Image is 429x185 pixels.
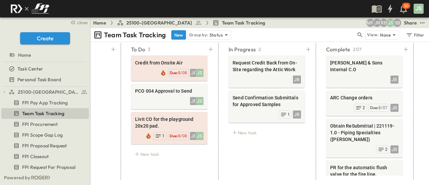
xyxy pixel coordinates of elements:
[326,119,403,157] div: Obtain ReSubmittal | 221119-1.0 - Piping Specialties ([PERSON_NAME])JR2
[189,32,208,38] p: Group by:
[404,19,417,26] div: Share
[135,59,203,66] span: Credit from Onsite Air
[367,31,379,39] p: View:
[22,121,58,128] span: FPI Procurement
[1,74,89,85] div: Personal Task Boardtest
[8,2,52,16] img: c8d7d1ed905e502e8f77bf7063faec64e13b34fdb1f2bdd94b0e311fc34f8000.png
[20,32,70,44] button: Create
[1,141,87,150] a: FPI Proposal Request
[22,99,68,106] span: FPI Pay App Tracking
[229,45,256,53] p: In Progress
[380,19,388,27] div: Regina Barnett (rbarnett@fpibuilders.com)
[195,69,203,77] div: JS
[1,75,87,84] a: Personal Task Board
[1,152,87,161] a: FPI Closeout
[1,109,87,118] a: Team Task Tracking
[93,19,106,26] a: Home
[22,164,75,171] span: FPI Request For Proposal
[131,45,145,53] p: To Do
[18,89,79,95] span: 25100-Vanguard Prep School
[195,97,203,105] div: JS
[1,64,87,74] a: Task Center
[1,119,89,130] div: FPI Procurementtest
[9,87,87,97] a: 25100-Vanguard Prep School
[131,112,207,144] div: Livit CO for the playground 20x20 pad.JRJSDue:8/081
[293,76,301,84] div: JR
[171,30,186,40] button: New
[1,50,87,60] a: Home
[131,55,207,81] div: Credit from Onsite AirJRJSDue:8/08
[326,90,403,116] div: ARC Change ordersJRDue:8/072
[330,59,399,73] span: [PERSON_NAME] & Sons Internal C.O
[288,112,290,117] span: 1
[233,94,301,108] span: Send Confirmation Submittals for Approved Samples
[135,116,203,129] span: Livit CO for the playground 20x20 pad.
[131,84,207,109] div: PCO 004 Approval to SendJRJS
[390,104,399,112] div: JR
[326,45,350,53] p: Complete
[1,140,89,151] div: FPI Proposal Requesttest
[386,19,394,27] div: Jesse Sullivan (jsullivan@fpibuilders.com)
[131,149,207,159] div: New task
[22,142,67,149] span: FPI Proposal Request
[229,55,305,88] div: Request Credit Back from On-Site regarding the Attic WorkJR
[178,71,187,75] span: 8/08
[190,97,198,105] div: JR
[1,162,89,173] div: FPI Request For Proposaltest
[190,132,198,140] div: JR
[1,130,89,140] div: FPI Scope Gap Logtest
[330,94,399,101] span: ARC Change orders
[385,147,387,152] span: 2
[390,145,399,153] div: JR
[126,19,192,26] span: 25100-[GEOGRAPHIC_DATA]
[326,55,403,88] div: [PERSON_NAME] & Sons Internal C.OJR
[393,19,401,27] div: Sterling Barnett (sterling@fpibuilders.com)
[190,69,198,77] div: JR
[390,76,399,84] div: JR
[162,133,165,139] span: 1
[117,19,202,26] a: 25100-[GEOGRAPHIC_DATA]
[18,52,31,58] span: Home
[373,19,381,27] div: Jayden Ramirez (jramirez@fpibuilders.com)
[293,110,301,119] div: JR
[67,17,89,27] button: close
[353,46,361,53] p: 207
[380,32,391,38] p: None
[178,134,187,138] span: 8/08
[403,30,426,40] button: Filter
[330,123,399,143] span: Obtain ReSubmittal | 221119-1.0 - Piping Specialties ([PERSON_NAME])
[378,105,387,110] span: 8/07
[17,65,43,72] span: Task Center
[22,132,63,138] span: FPI Scope Gap Log
[414,4,424,14] div: JS
[413,3,424,14] button: JS
[195,132,203,140] div: JS
[22,110,64,117] span: Team Task Tracking
[404,3,409,9] p: 30
[93,19,269,26] nav: breadcrumbs
[406,31,425,39] div: Filter
[233,59,301,73] span: Request Credit Back from On-Site regarding the Attic Work
[1,87,89,97] div: 25100-Vanguard Prep Schooltest
[104,30,166,40] p: Team Task Tracking
[1,151,89,162] div: FPI Closeouttest
[1,98,87,107] a: FPI Pay App Tracking
[22,153,49,160] span: FPI Closeout
[1,97,89,108] div: FPI Pay App Trackingtest
[209,32,223,38] p: Status
[170,133,178,138] span: Due:
[1,130,87,140] a: FPI Scope Gap Log
[418,19,426,27] button: test
[1,163,87,172] a: FPI Request For Proposal
[258,46,261,53] p: 2
[370,105,378,110] span: Due:
[17,76,61,83] span: Personal Task Board
[229,90,305,123] div: Send Confirmation Submittals for Approved SamplesJR1
[77,19,87,26] span: close
[366,19,374,27] div: Monica Pruteanu (mpruteanu@fpibuilders.com)
[222,19,265,26] span: Team Task Tracking
[135,88,203,94] span: PCO 004 Approval to Send
[1,108,89,119] div: Team Task Trackingtest
[229,128,305,137] div: New task
[1,120,87,129] a: FPI Procurement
